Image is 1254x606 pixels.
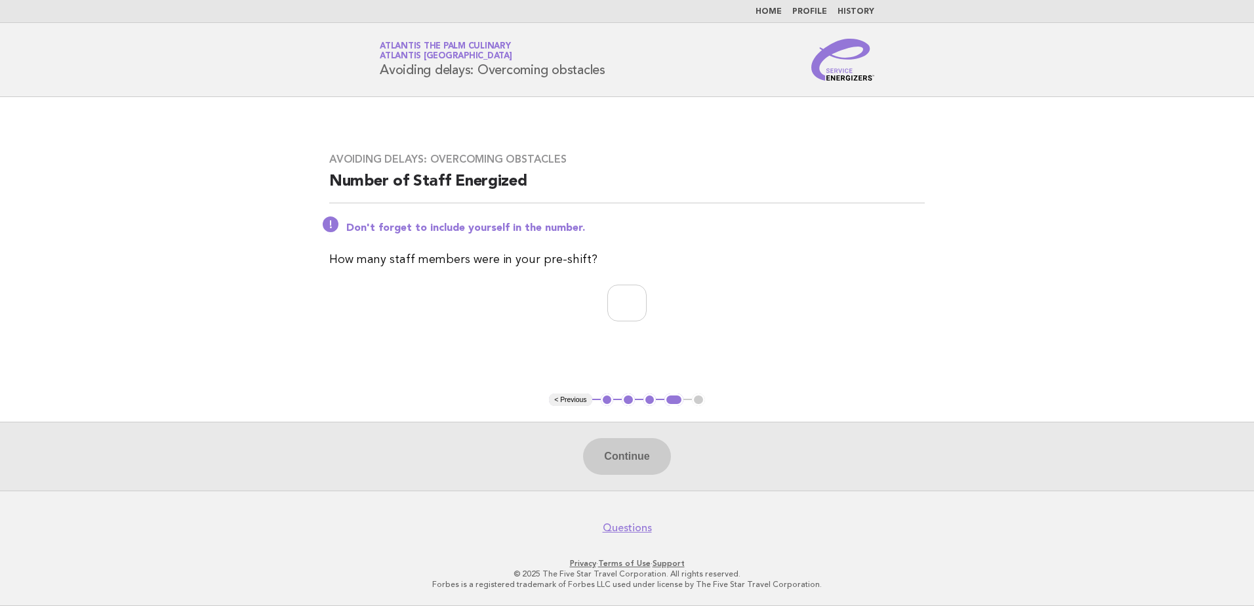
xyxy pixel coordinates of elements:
img: Service Energizers [811,39,874,81]
a: Home [756,8,782,16]
button: < Previous [549,394,592,407]
span: Atlantis [GEOGRAPHIC_DATA] [380,52,512,61]
button: 2 [622,394,635,407]
p: Forbes is a registered trademark of Forbes LLC used under license by The Five Star Travel Corpora... [226,579,1028,590]
a: Privacy [570,559,596,568]
p: · · [226,558,1028,569]
a: Profile [792,8,827,16]
h1: Avoiding delays: Overcoming obstacles [380,43,605,77]
button: 1 [601,394,614,407]
button: 4 [664,394,683,407]
a: Questions [603,521,652,535]
a: Terms of Use [598,559,651,568]
a: Support [653,559,685,568]
button: 3 [643,394,657,407]
p: How many staff members were in your pre-shift? [329,251,925,269]
p: © 2025 The Five Star Travel Corporation. All rights reserved. [226,569,1028,579]
h3: Avoiding delays: Overcoming obstacles [329,153,925,166]
a: History [838,8,874,16]
a: Atlantis The Palm CulinaryAtlantis [GEOGRAPHIC_DATA] [380,42,512,60]
p: Don't forget to include yourself in the number. [346,222,925,235]
h2: Number of Staff Energized [329,171,925,203]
